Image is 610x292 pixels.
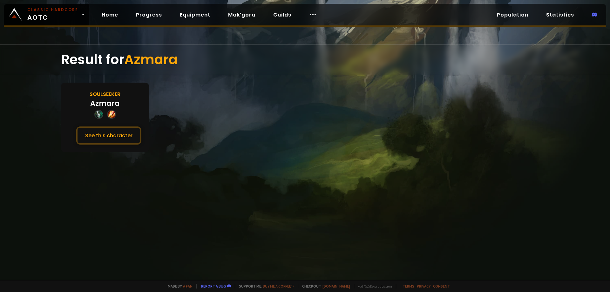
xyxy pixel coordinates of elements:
div: Azmara [90,98,120,109]
span: Support me, [235,284,294,289]
span: Checkout [298,284,350,289]
a: Privacy [417,284,430,289]
span: Azmara [124,50,178,69]
a: Classic HardcoreAOTC [4,4,89,25]
a: Home [97,8,123,21]
a: Buy me a coffee [263,284,294,289]
span: Made by [164,284,193,289]
a: Mak'gora [223,8,261,21]
a: a fan [183,284,193,289]
a: Consent [433,284,450,289]
a: Report a bug [201,284,226,289]
span: AOTC [27,7,78,22]
a: Progress [131,8,167,21]
a: Equipment [175,8,215,21]
a: Terms [403,284,414,289]
a: Statistics [541,8,579,21]
button: See this character [76,126,141,145]
div: Result for [61,45,549,75]
a: [DOMAIN_NAME] [322,284,350,289]
div: Soulseeker [90,90,120,98]
a: Population [492,8,533,21]
span: v. d752d5 - production [354,284,392,289]
small: Classic Hardcore [27,7,78,13]
a: Guilds [268,8,296,21]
